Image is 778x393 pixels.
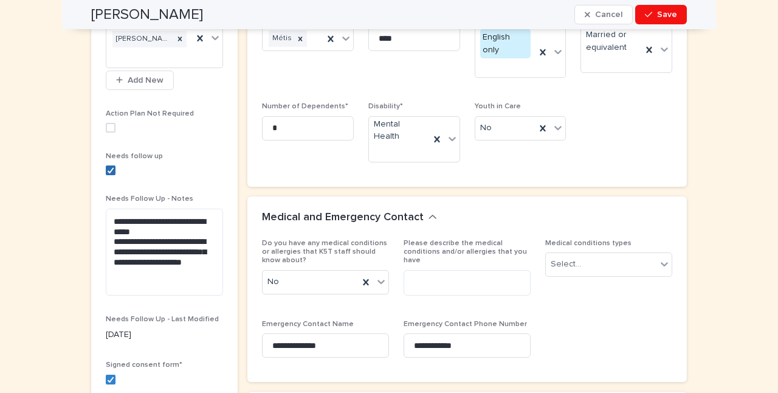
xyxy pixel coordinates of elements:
span: Signed consent form* [106,361,182,369]
div: Select... [551,258,581,271]
button: Add New [106,71,174,90]
span: Mental Health [374,118,425,144]
span: Needs follow up [106,153,163,160]
h2: Medical and Emergency Contact [262,211,424,224]
span: Save [657,10,677,19]
div: Métis [269,30,294,47]
button: Medical and Emergency Contact [262,211,437,224]
span: Action Plan Not Required [106,110,194,117]
span: Needs Follow Up - Notes [106,195,193,203]
span: Do you have any medical conditions or allergies that K5T staff should know about? [262,240,387,265]
span: Disability* [368,103,403,110]
span: Emergency Contact Phone Number [404,321,527,328]
span: Medical conditions types [545,240,632,247]
span: Number of Dependents* [262,103,348,110]
span: Please describe the medical conditions and/or allergies that you have [404,240,527,265]
span: Cancel [595,10,622,19]
span: No [480,122,492,134]
span: Needs Follow Up - Last Modified [106,316,219,323]
button: Save [635,5,687,24]
div: [PERSON_NAME] - SPP- [DATE] [112,31,173,47]
span: Add New [128,76,164,85]
p: [DATE] [106,329,223,341]
span: No [267,276,279,288]
button: Cancel [574,5,633,24]
span: Youth in Care [475,103,521,110]
h2: [PERSON_NAME] [91,6,203,24]
span: Emergency Contact Name [262,321,354,328]
div: English only [480,29,531,59]
span: Married or equivalent [586,29,637,54]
